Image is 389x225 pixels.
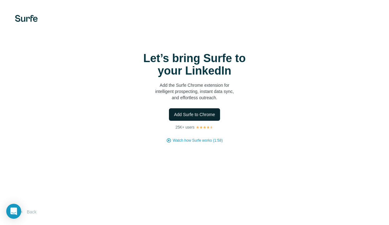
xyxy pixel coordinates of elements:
[15,206,41,218] button: Back
[132,52,257,77] h1: Let’s bring Surfe to your LinkedIn
[175,125,194,130] p: 25K+ users
[174,111,215,118] span: Add Surfe to Chrome
[173,138,223,143] button: Watch how Surfe works (1:58)
[6,204,21,219] div: Open Intercom Messenger
[15,15,38,22] img: Surfe's logo
[132,82,257,101] p: Add the Surfe Chrome extension for intelligent prospecting, instant data sync, and effortless out...
[169,108,220,121] button: Add Surfe to Chrome
[196,125,214,129] img: Rating Stars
